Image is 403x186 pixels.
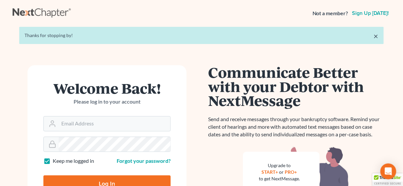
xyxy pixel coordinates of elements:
[59,116,170,131] input: Email Address
[285,169,297,175] a: PRO+
[380,163,396,179] div: Open Intercom Messenger
[262,169,278,175] a: START+
[259,175,300,182] div: to get NextMessage.
[53,157,94,165] label: Keep me logged in
[43,98,171,106] p: Please log in to your account
[373,173,403,186] div: TrustedSite Certified
[279,169,284,175] span: or
[351,11,390,16] a: Sign up [DATE]!
[43,81,171,95] h1: Welcome Back!
[259,162,300,169] div: Upgrade to
[208,65,384,108] h1: Communicate Better with your Debtor with NextMessage
[208,116,384,138] p: Send and receive messages through your bankruptcy software. Remind your client of hearings and mo...
[25,32,378,39] div: Thanks for stopping by!
[117,158,171,164] a: Forgot your password?
[374,32,378,40] a: ×
[313,10,348,17] strong: Not a member?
